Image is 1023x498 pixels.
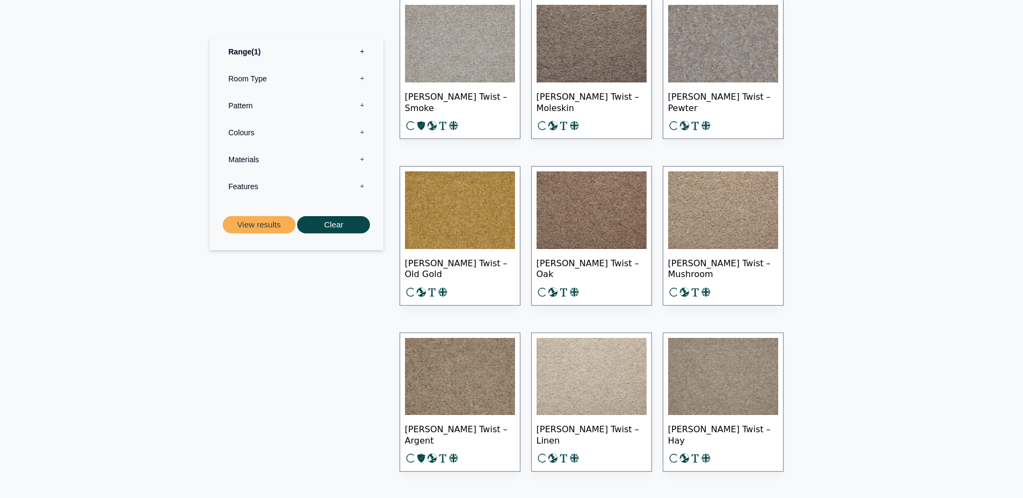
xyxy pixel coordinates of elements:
label: Range [218,38,375,65]
button: Clear [297,216,370,233]
span: [PERSON_NAME] Twist – Linen [537,415,647,453]
img: Tomkinson Twist - Mushroom [668,171,778,249]
span: [PERSON_NAME] Twist – Old Gold [405,249,515,287]
span: 1 [251,47,260,56]
a: [PERSON_NAME] Twist – Old Gold [400,166,520,306]
a: [PERSON_NAME] Twist – Argent [400,333,520,472]
img: Tomkinson Twist - Hay [668,338,778,416]
a: [PERSON_NAME] Twist – Oak [531,166,652,306]
img: Tomkinson Twist - Oak [537,171,647,249]
label: Features [218,172,375,199]
span: [PERSON_NAME] Twist – Smoke [405,82,515,120]
span: [PERSON_NAME] Twist – Hay [668,415,778,453]
span: [PERSON_NAME] Twist – Argent [405,415,515,453]
label: Colours [218,119,375,146]
span: [PERSON_NAME] Twist – Pewter [668,82,778,120]
label: Materials [218,146,375,172]
img: Tomkinson Twist Smoke [405,5,515,82]
a: [PERSON_NAME] Twist – Hay [663,333,784,472]
a: [PERSON_NAME] Twist – Linen [531,333,652,472]
img: Tomkinson Twist - Linen [537,338,647,416]
button: View results [223,216,296,233]
img: Tomkinson Twist - Old Gold [405,171,515,249]
img: Tomkinson Twist - Moleskin [537,5,647,82]
span: [PERSON_NAME] Twist – Mushroom [668,249,778,287]
a: [PERSON_NAME] Twist – Mushroom [663,166,784,306]
span: [PERSON_NAME] Twist – Oak [537,249,647,287]
img: Tomkinson Twist - Pewter [668,5,778,82]
label: Room Type [218,65,375,92]
label: Pattern [218,92,375,119]
span: [PERSON_NAME] Twist – Moleskin [537,82,647,120]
